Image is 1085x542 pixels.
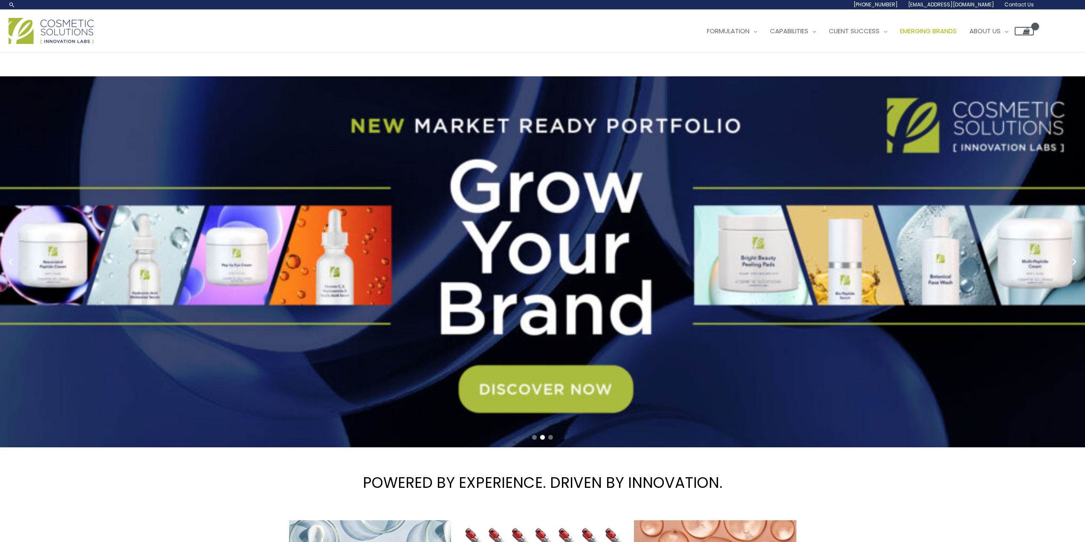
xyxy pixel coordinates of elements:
a: Search icon link [9,1,15,8]
span: [EMAIL_ADDRESS][DOMAIN_NAME] [908,1,994,8]
span: Go to slide 2 [540,435,545,440]
span: Go to slide 3 [548,435,553,440]
span: Client Success [829,26,880,35]
span: Emerging Brands [900,26,957,35]
span: Capabilities [770,26,808,35]
a: About Us [963,18,1015,44]
span: Formulation [707,26,749,35]
span: About Us [969,26,1001,35]
span: Go to slide 1 [532,435,537,440]
button: Next slide [1068,255,1081,268]
a: Capabilities [764,18,822,44]
a: Formulation [700,18,764,44]
span: [PHONE_NUMBER] [854,1,898,8]
a: View Shopping Cart, empty [1015,27,1034,35]
img: Cosmetic Solutions Logo [9,18,94,44]
nav: Site Navigation [694,18,1034,44]
span: Contact Us [1004,1,1034,8]
a: Client Success [822,18,894,44]
a: Emerging Brands [894,18,963,44]
button: Previous slide [4,255,17,268]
